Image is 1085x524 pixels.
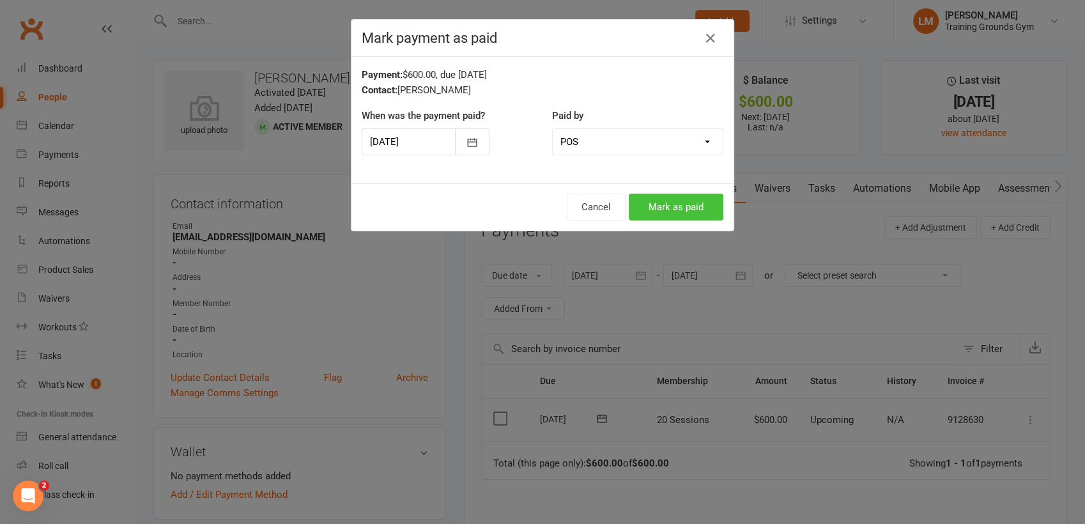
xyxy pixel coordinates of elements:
span: 2 [39,481,49,491]
button: Close [700,28,721,49]
div: [PERSON_NAME] [362,82,723,98]
button: Cancel [567,194,626,220]
button: Mark as paid [629,194,723,220]
strong: Payment: [362,69,403,81]
label: When was the payment paid? [362,108,485,123]
h4: Mark payment as paid [362,30,723,46]
iframe: Intercom live chat [13,481,43,511]
strong: Contact: [362,84,397,96]
label: Paid by [552,108,583,123]
div: $600.00, due [DATE] [362,67,723,82]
